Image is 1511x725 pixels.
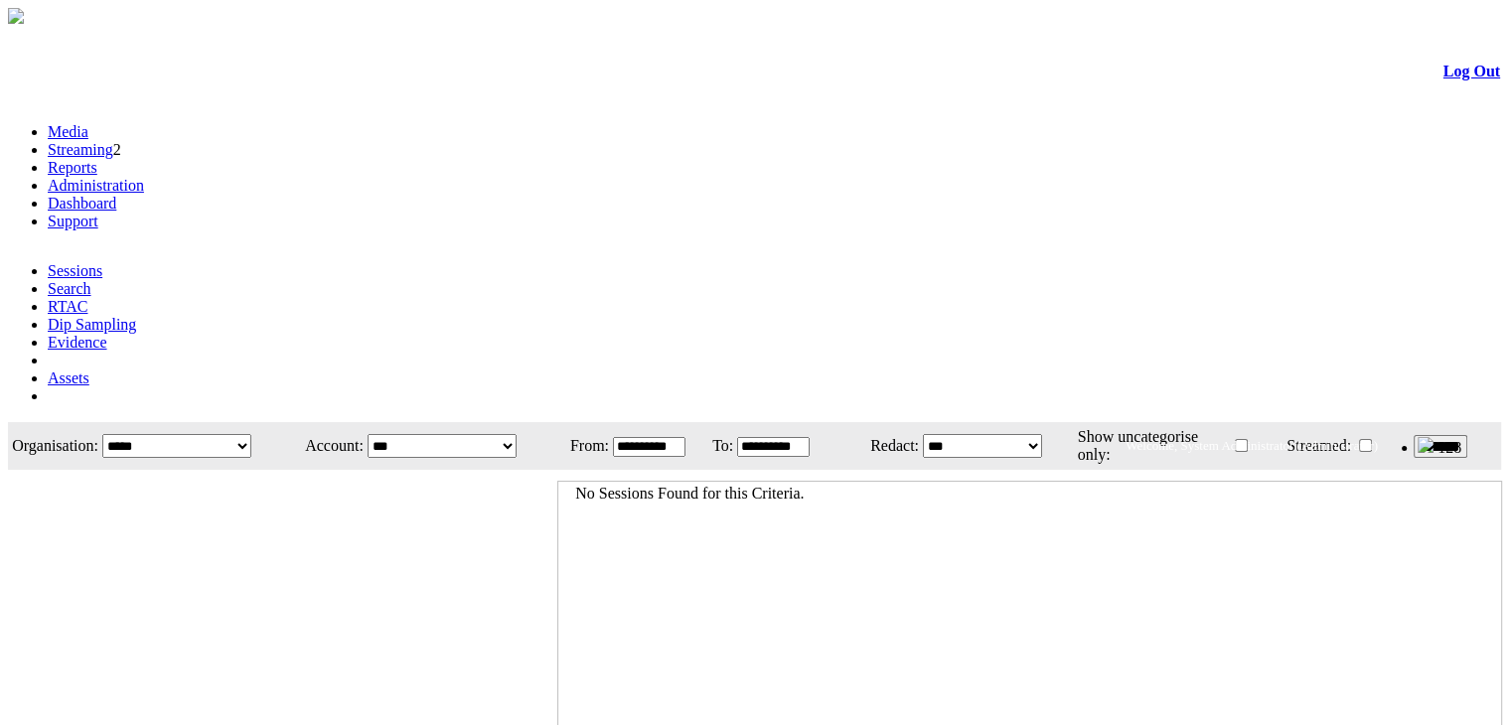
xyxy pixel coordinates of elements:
[48,141,113,158] a: Streaming
[48,177,144,194] a: Administration
[113,141,121,158] span: 2
[48,316,136,333] a: Dip Sampling
[1443,63,1500,79] a: Log Out
[290,424,365,468] td: Account:
[10,424,99,468] td: Organisation:
[48,159,97,176] a: Reports
[48,195,116,212] a: Dashboard
[706,424,735,468] td: To:
[48,298,87,315] a: RTAC
[1418,437,1434,453] img: bell25.png
[48,334,107,351] a: Evidence
[48,213,98,229] a: Support
[831,424,920,468] td: Redact:
[575,485,804,502] span: No Sessions Found for this Criteria.
[8,8,24,24] img: arrow-3.png
[48,369,89,386] a: Assets
[1078,428,1198,463] span: Show uncategorise only:
[1126,438,1378,453] span: Welcome, System Administrator (Administrator)
[48,123,88,140] a: Media
[559,424,610,468] td: From:
[48,262,102,279] a: Sessions
[1437,439,1461,456] span: 128
[48,280,91,297] a: Search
